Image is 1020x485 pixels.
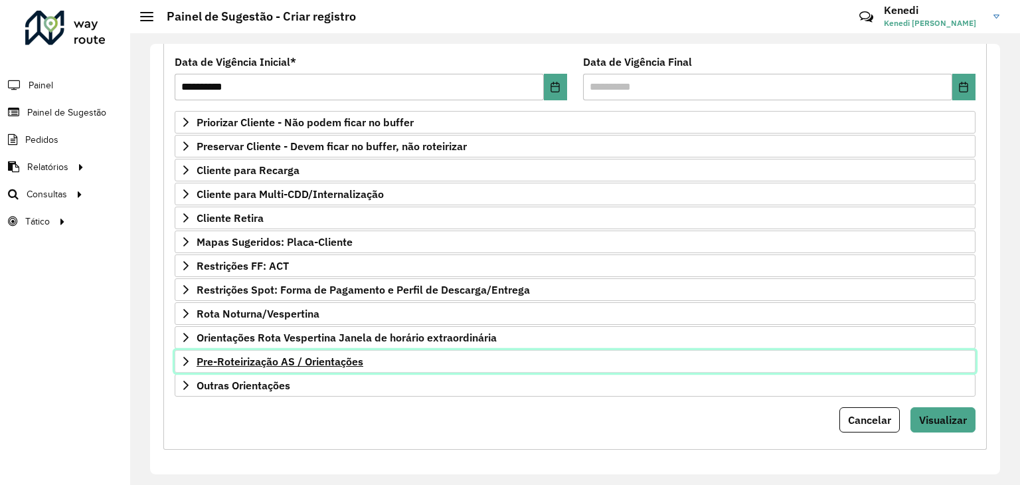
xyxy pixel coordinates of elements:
a: Outras Orientações [175,374,976,397]
span: Cliente Retira [197,213,264,223]
h2: Painel de Sugestão - Criar registro [153,9,356,24]
a: Orientações Rota Vespertina Janela de horário extraordinária [175,326,976,349]
a: Cliente para Multi-CDD/Internalização [175,183,976,205]
span: Kenedi [PERSON_NAME] [884,17,983,29]
span: Orientações Rota Vespertina Janela de horário extraordinária [197,332,497,343]
span: Preservar Cliente - Devem ficar no buffer, não roteirizar [197,141,467,151]
a: Restrições FF: ACT [175,254,976,277]
span: Painel [29,78,53,92]
span: Rota Noturna/Vespertina [197,308,319,319]
a: Contato Rápido [852,3,881,31]
a: Priorizar Cliente - Não podem ficar no buffer [175,111,976,134]
span: Pre-Roteirização AS / Orientações [197,356,363,367]
button: Cancelar [839,407,900,433]
a: Cliente Retira [175,207,976,229]
a: Restrições Spot: Forma de Pagamento e Perfil de Descarga/Entrega [175,278,976,301]
button: Visualizar [910,407,976,433]
h3: Kenedi [884,4,983,17]
span: Priorizar Cliente - Não podem ficar no buffer [197,117,414,128]
span: Cliente para Multi-CDD/Internalização [197,189,384,199]
span: Cliente para Recarga [197,165,299,175]
a: Preservar Cliente - Devem ficar no buffer, não roteirizar [175,135,976,157]
button: Choose Date [544,74,567,100]
span: Cancelar [848,413,891,427]
span: Visualizar [919,413,967,427]
a: Pre-Roteirização AS / Orientações [175,350,976,373]
span: Pedidos [25,133,58,147]
span: Tático [25,215,50,229]
a: Rota Noturna/Vespertina [175,302,976,325]
a: Cliente para Recarga [175,159,976,181]
span: Consultas [27,187,67,201]
span: Restrições FF: ACT [197,260,289,271]
span: Restrições Spot: Forma de Pagamento e Perfil de Descarga/Entrega [197,284,530,295]
span: Relatórios [27,160,68,174]
label: Data de Vigência Inicial [175,54,296,70]
span: Mapas Sugeridos: Placa-Cliente [197,237,353,247]
span: Outras Orientações [197,380,290,391]
span: Painel de Sugestão [27,106,106,120]
button: Choose Date [952,74,976,100]
a: Mapas Sugeridos: Placa-Cliente [175,231,976,253]
label: Data de Vigência Final [583,54,692,70]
